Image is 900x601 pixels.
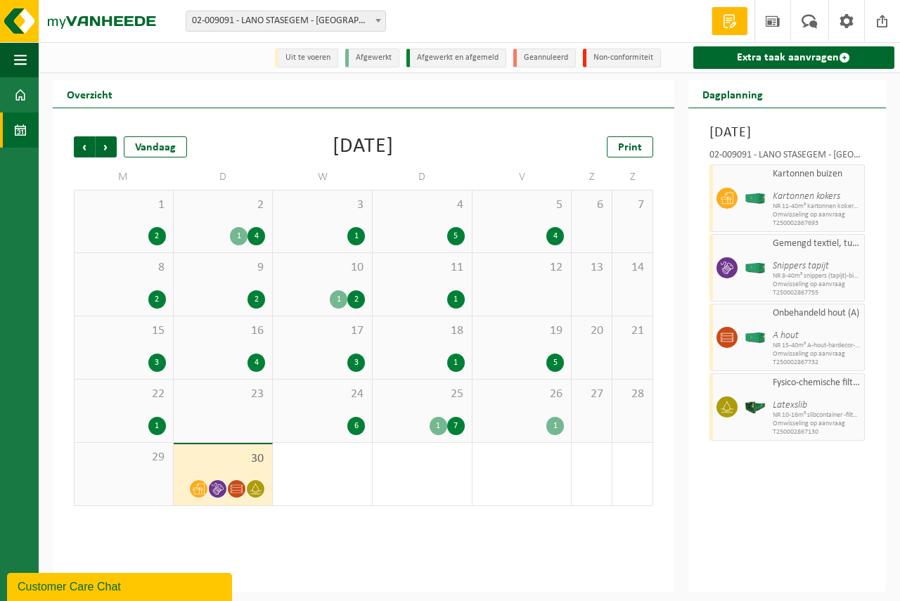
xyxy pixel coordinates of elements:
span: Omwisseling op aanvraag [773,280,861,289]
div: 6 [347,417,365,435]
a: Extra taak aanvragen [693,46,894,69]
span: 27 [579,387,605,402]
img: HK-XS-16-GN-00 [745,396,766,418]
div: 1 [430,417,447,435]
div: 1 [546,417,564,435]
span: 3 [280,198,365,213]
img: HK-XC-40-GN-00 [745,193,766,204]
h3: [DATE] [709,122,865,143]
span: Gemengd textiel, tuft (stansresten), recycleerbaar [773,238,861,250]
i: A hout [773,330,799,341]
span: 15 [82,323,166,339]
div: 1 [347,227,365,245]
div: 4 [247,227,265,245]
td: M [74,164,174,190]
span: 2 [181,198,266,213]
span: 5 [480,198,565,213]
span: Omwisseling op aanvraag [773,211,861,219]
div: Vandaag [124,136,187,157]
span: 12 [480,260,565,276]
td: W [273,164,373,190]
span: 25 [380,387,465,402]
div: 7 [447,417,465,435]
span: NR 10-16m³ slibcontainer -filterkoeken-poort 105+parking [773,411,861,420]
img: HK-XC-40-GN-00 [745,332,766,343]
li: Uit te voeren [275,49,338,67]
span: 4 [380,198,465,213]
span: NR 8-40m³ snippers (tapijt)-binnen-recyclage [773,272,861,280]
span: Omwisseling op aanvraag [773,350,861,358]
span: 11 [380,260,465,276]
li: Non-conformiteit [583,49,661,67]
span: Print [618,142,642,153]
div: 5 [447,227,465,245]
span: 6 [579,198,605,213]
li: Geannuleerd [513,49,576,67]
span: T250002867732 [773,358,861,367]
span: NR 15-40m³ A-hout-hardecor-poort 306 [773,342,861,350]
span: 22 [82,387,166,402]
span: 19 [480,323,565,339]
span: Kartonnen buizen [773,169,861,180]
i: Snippers tapijt [773,261,829,271]
div: 4 [546,227,564,245]
span: 9 [181,260,266,276]
span: T250002867755 [773,289,861,297]
div: 2 [347,290,365,309]
div: 02-009091 - LANO STASEGEM - [GEOGRAPHIC_DATA] [709,150,865,164]
div: 5 [546,354,564,372]
span: Omwisseling op aanvraag [773,420,861,428]
img: HK-XC-40-GN-00 [745,263,766,273]
span: Vorige [74,136,95,157]
span: T250002867693 [773,219,861,228]
li: Afgewerkt [345,49,399,67]
div: 2 [247,290,265,309]
i: Kartonnen kokers [773,191,840,202]
span: 30 [181,451,266,467]
td: Z [612,164,653,190]
iframe: chat widget [7,570,235,601]
h2: Dagplanning [688,80,777,108]
div: [DATE] [333,136,394,157]
span: 21 [619,323,645,339]
span: 7 [619,198,645,213]
span: 14 [619,260,645,276]
span: 02-009091 - LANO STASEGEM - HARELBEKE [186,11,386,32]
div: 1 [148,417,166,435]
div: 1 [447,354,465,372]
div: 3 [148,354,166,372]
li: Afgewerkt en afgemeld [406,49,506,67]
span: 17 [280,323,365,339]
div: 1 [230,227,247,245]
div: 1 [447,290,465,309]
div: 4 [247,354,265,372]
td: V [472,164,572,190]
div: 2 [148,290,166,309]
span: Volgende [96,136,117,157]
td: D [174,164,274,190]
div: 1 [330,290,347,309]
span: Fysico-chemische filterkoeken, niet gevaarlijk [773,377,861,389]
span: 28 [619,387,645,402]
span: 8 [82,260,166,276]
span: 02-009091 - LANO STASEGEM - HARELBEKE [186,11,385,31]
span: 10 [280,260,365,276]
i: Latexslib [773,400,807,411]
a: Print [607,136,653,157]
span: T250002867130 [773,428,861,437]
span: 18 [380,323,465,339]
h2: Overzicht [53,80,127,108]
span: 29 [82,450,166,465]
td: D [373,164,472,190]
div: 3 [347,354,365,372]
span: 24 [280,387,365,402]
span: 20 [579,323,605,339]
span: Onbehandeld hout (A) [773,308,861,319]
span: 1 [82,198,166,213]
span: 16 [181,323,266,339]
td: Z [572,164,612,190]
span: 13 [579,260,605,276]
span: 23 [181,387,266,402]
div: 2 [148,227,166,245]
